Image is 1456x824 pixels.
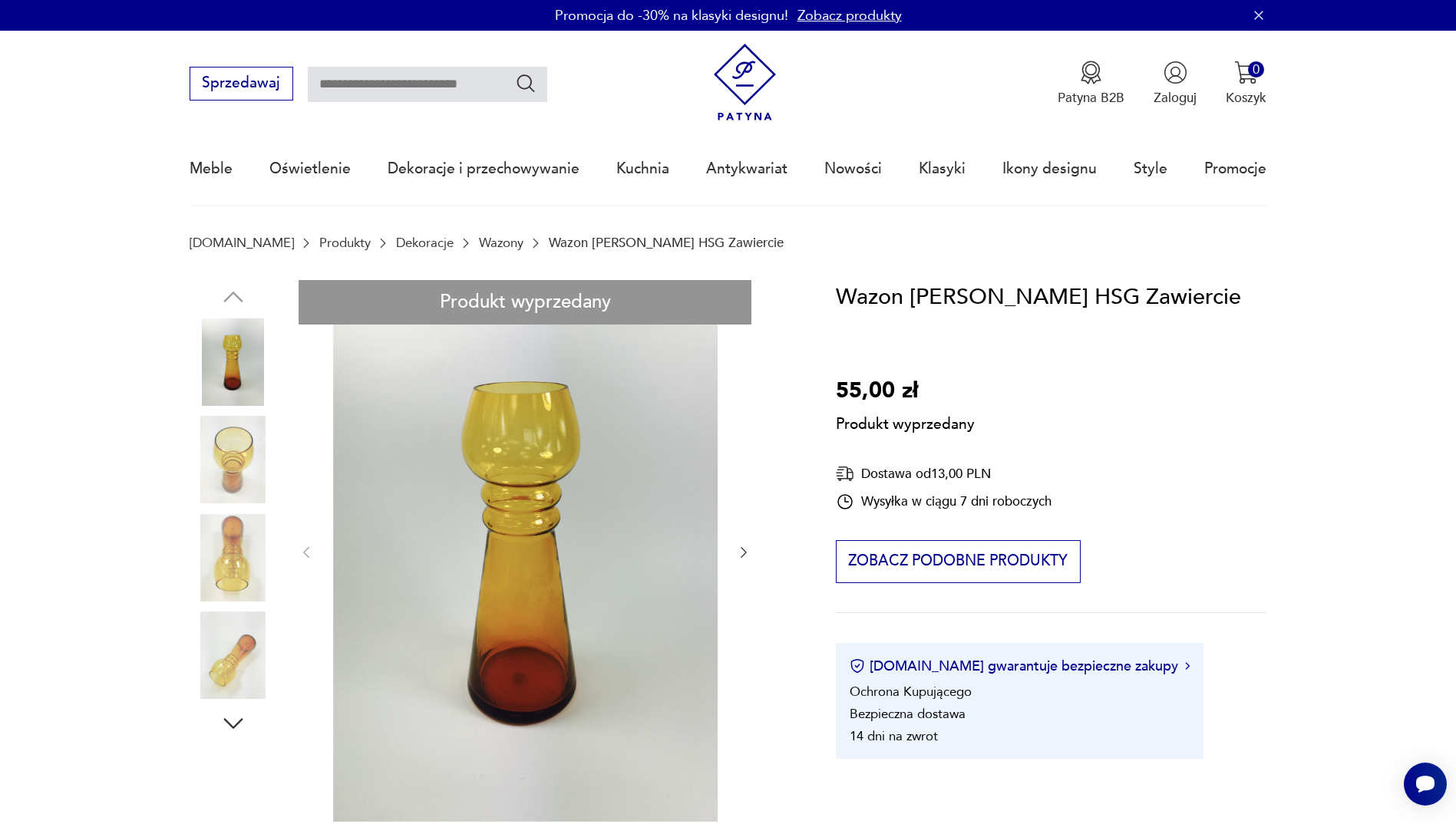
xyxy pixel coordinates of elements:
[836,493,1052,511] div: Wysyłka w ciągu 7 dni roboczych
[1002,133,1097,204] a: Ikony designu
[1079,61,1103,84] img: Ikona medalu
[190,67,293,101] button: Sprzedawaj
[479,236,523,250] a: Wazony
[1248,61,1264,77] div: 0
[1058,61,1124,107] button: Patyna B2B
[190,133,233,204] a: Meble
[1058,89,1124,107] p: Patyna B2B
[1164,61,1187,84] img: Ikonka użytkownika
[919,133,966,204] a: Klasyki
[836,540,1081,583] button: Zobacz podobne produkty
[1404,763,1447,806] iframe: Smartsupp widget button
[836,409,975,435] p: Produkt wyprzedany
[1226,89,1266,107] p: Koszyk
[836,464,1052,483] div: Dostawa od 13,00 PLN
[850,705,966,723] li: Bezpieczna dostawa
[836,464,854,483] img: Ikona dostawy
[1058,61,1124,107] a: Ikona medaluPatyna B2B
[616,133,669,204] a: Kuchnia
[388,133,579,204] a: Dekoracje i przechowywanie
[1204,133,1266,204] a: Promocje
[549,236,784,250] p: Wazon [PERSON_NAME] HSG Zawiercie
[850,657,1190,676] button: [DOMAIN_NAME] gwarantuje bezpieczne zakupy
[850,658,865,674] img: Ikona certyfikatu
[1234,61,1258,84] img: Ikona koszyka
[1226,61,1266,107] button: 0Koszyk
[836,374,975,409] p: 55,00 zł
[850,727,938,745] li: 14 dni na zwrot
[1134,133,1167,204] a: Style
[850,683,972,700] li: Ochrona Kupującego
[269,133,351,204] a: Oświetlenie
[190,236,294,250] a: [DOMAIN_NAME]
[836,280,1241,315] h1: Wazon [PERSON_NAME] HSG Zawiercie
[396,236,454,250] a: Dekoracje
[555,6,788,25] p: Promocja do -30% na klasyki designu!
[824,133,882,204] a: Nowości
[515,72,537,94] button: Szukaj
[797,6,902,25] a: Zobacz produkty
[319,236,371,250] a: Produkty
[1185,662,1190,670] img: Ikona strzałki w prawo
[706,44,784,121] img: Patyna - sklep z meblami i dekoracjami vintage
[706,133,787,204] a: Antykwariat
[1154,61,1197,107] button: Zaloguj
[190,78,293,91] a: Sprzedawaj
[1154,89,1197,107] p: Zaloguj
